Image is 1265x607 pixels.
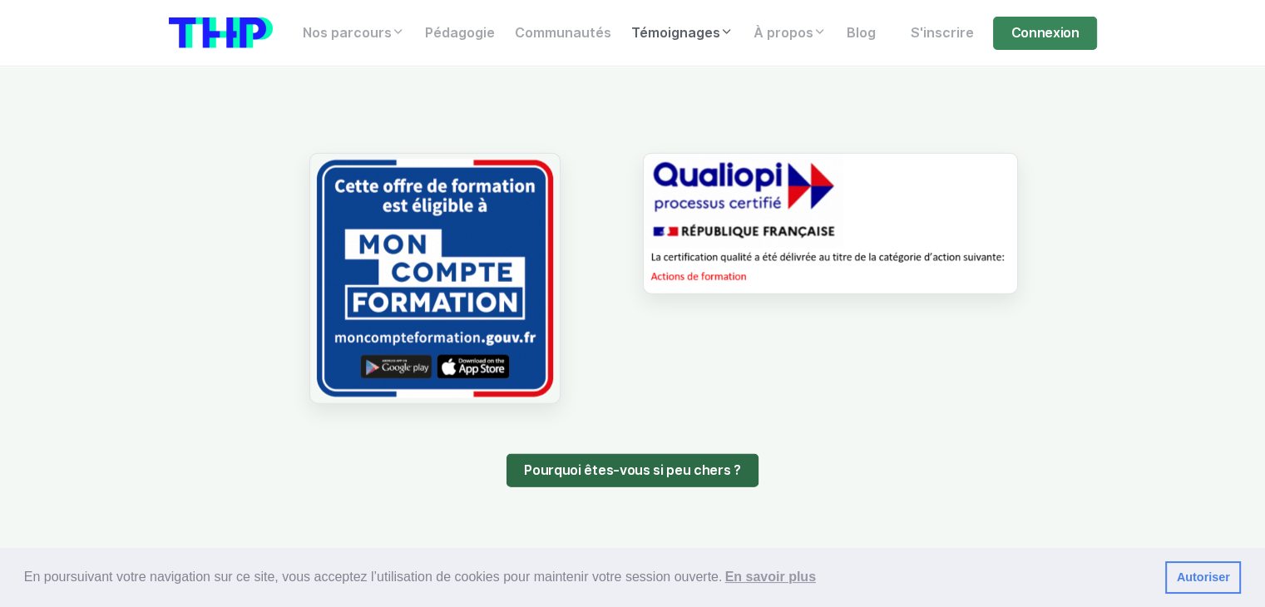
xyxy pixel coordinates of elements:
a: learn more about cookies [722,565,818,590]
span: En poursuivant votre navigation sur ce site, vous acceptez l’utilisation de cookies pour mainteni... [24,565,1152,590]
a: Communautés [505,17,621,50]
a: Connexion [993,17,1096,50]
a: Pourquoi êtes-vous si peu chers ? [506,454,758,487]
a: Témoignages [621,17,744,50]
a: S'inscrire [900,17,983,50]
img: logo [169,17,273,48]
img: logo Mon Compte Formation [309,153,561,404]
a: Pédagogie [415,17,505,50]
img: Certification Qualiopi [643,153,1018,294]
a: dismiss cookie message [1165,561,1241,595]
a: Blog [837,17,886,50]
a: Nos parcours [293,17,415,50]
a: À propos [744,17,837,50]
